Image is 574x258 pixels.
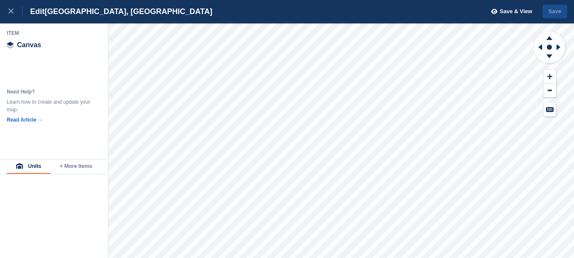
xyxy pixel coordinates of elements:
button: Save [543,5,567,19]
button: + More Items [51,159,102,174]
div: Edit [GEOGRAPHIC_DATA], [GEOGRAPHIC_DATA] [23,6,212,17]
button: Zoom Out [543,84,556,98]
div: Item [7,30,102,37]
span: Canvas [17,42,41,48]
div: Learn how to create and update your map. [7,98,92,113]
button: Keyboard Shortcuts [543,102,556,116]
button: Save & View [486,5,532,19]
img: canvas-icn.9d1aba5b.svg [7,42,14,48]
button: Zoom In [543,70,556,84]
div: Need Help? [7,88,92,96]
span: Save & View [500,7,532,16]
a: Read Article → [7,117,43,123]
button: Units [7,159,51,174]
